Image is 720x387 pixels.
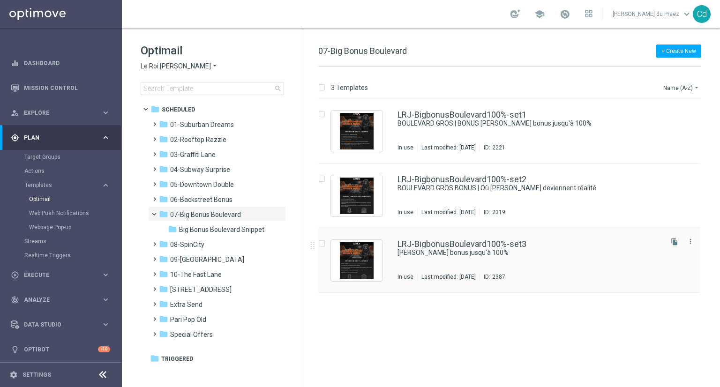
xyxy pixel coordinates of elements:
div: Realtime Triggers [24,248,121,262]
button: equalizer Dashboard [10,60,111,67]
span: Pari Pop Old [170,315,206,324]
i: keyboard_arrow_right [101,108,110,117]
button: track_changes Analyze keyboard_arrow_right [10,296,111,304]
a: Settings [22,372,51,378]
a: Web Push Notifications [29,209,97,217]
a: BOULEVARD GROS BONUS | Où [PERSON_NAME] deviennent réalité [397,184,639,193]
div: Plan [11,134,101,142]
div: In use [397,144,413,151]
span: Le Roi [PERSON_NAME] [141,62,211,71]
span: 01-Suburban Dreams [170,120,234,129]
div: Target Groups [24,150,121,164]
div: ID: [480,273,505,281]
div: Press SPACE to select this row. [309,164,718,228]
i: settings [9,371,18,379]
i: play_circle_outline [11,271,19,279]
a: Webpage Pop-up [29,223,97,231]
div: 2221 [492,144,505,151]
h1: Optimail [141,43,284,58]
button: file_copy [668,236,681,248]
span: search [274,85,282,92]
div: lightbulb Optibot +10 [10,346,111,353]
div: BOULEVARD GROS | BONUS De gros bonus jusqu'à 100% [397,119,661,128]
div: Templates [24,178,121,234]
i: folder [159,329,168,339]
a: LRJ-BigbonusBoulevard100%-set1 [397,111,526,119]
i: folder [159,314,168,324]
i: folder [168,224,177,234]
div: Webpage Pop-up [29,220,121,234]
span: Explore [24,110,101,116]
i: gps_fixed [11,134,19,142]
div: Optimail [29,192,121,206]
i: folder [159,284,168,294]
button: Name (A-Z)arrow_drop_down [662,82,701,93]
i: keyboard_arrow_right [101,320,110,329]
i: folder [159,119,168,129]
a: Mission Control [24,75,110,100]
i: keyboard_arrow_right [101,181,110,190]
div: Last modified: [DATE] [418,144,480,151]
span: 02-Rooftop Razzle [170,135,226,144]
div: Web Push Notifications [29,206,121,220]
button: + Create New [656,45,701,58]
span: 05-Downtown Double [170,180,234,189]
div: Mission Control [11,75,110,100]
div: person_search Explore keyboard_arrow_right [10,109,111,117]
div: Press SPACE to select this row. [309,99,718,164]
a: Optimail [29,195,97,203]
i: folder [159,179,168,189]
i: folder [159,134,168,144]
button: more_vert [686,236,695,247]
span: school [534,9,545,19]
i: folder [159,299,168,309]
div: Analyze [11,296,101,304]
span: Plan [24,135,101,141]
div: In use [397,273,413,281]
div: Cd [693,5,711,23]
i: folder [150,354,159,363]
div: Templates [25,182,101,188]
div: In use [397,208,413,216]
i: arrow_drop_down [693,84,700,91]
div: Templates keyboard_arrow_right [24,181,111,189]
img: 2221.jpeg [333,113,380,149]
span: Extra Send [170,300,202,309]
span: Execute [24,272,101,278]
i: folder [150,104,160,114]
span: Scheduled [162,105,195,114]
span: 07-Big Bonus Boulevard [170,210,241,219]
div: Execute [11,271,101,279]
span: 08-SpinCity [170,240,204,249]
button: Mission Control [10,84,111,92]
div: 2319 [492,208,505,216]
a: Streams [24,238,97,245]
a: Target Groups [24,153,97,161]
i: folder [159,194,168,204]
img: 2319.jpeg [333,178,380,214]
span: Triggered [161,355,193,363]
a: LRJ-BigbonusBoulevard100%-set2 [397,175,526,184]
i: arrow_drop_down [211,62,218,71]
span: 11-The 31st Avenue [170,285,232,294]
button: Data Studio keyboard_arrow_right [10,321,111,328]
p: 3 Templates [331,83,368,92]
div: Data Studio [11,320,101,329]
span: 06-Backstreet Bonus [170,195,232,204]
i: folder [159,239,168,249]
span: Data Studio [24,322,101,327]
span: Analyze [24,297,101,303]
a: BOULEVARD GROS | BONUS [PERSON_NAME] bonus jusqu'à 100% [397,119,639,128]
i: equalizer [11,59,19,67]
span: Special Offers [170,330,213,339]
a: [PERSON_NAME] bonus jusqu'à 100% [397,248,639,257]
button: gps_fixed Plan keyboard_arrow_right [10,134,111,141]
div: Dashboard [11,51,110,75]
button: play_circle_outline Execute keyboard_arrow_right [10,271,111,279]
div: Press SPACE to select this row. [309,228,718,293]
